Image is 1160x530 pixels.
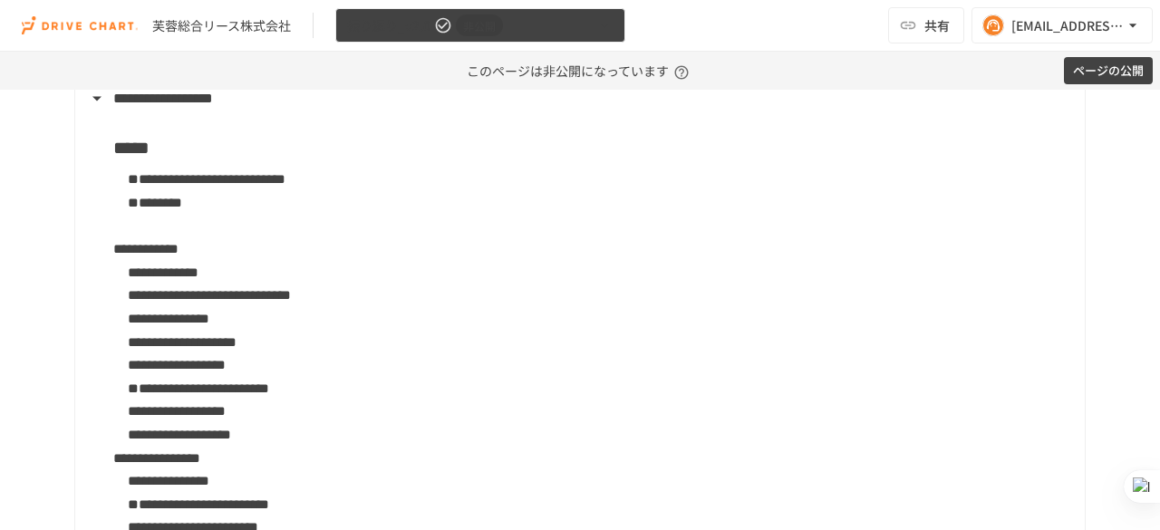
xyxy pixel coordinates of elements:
[456,16,503,35] span: 非公開
[1064,57,1153,85] button: ページの公開
[924,15,950,35] span: 共有
[152,16,291,35] div: 芙蓉総合リース株式会社
[347,14,430,37] span: 振り返り_v2.0
[22,11,138,40] img: i9VDDS9JuLRLX3JIUyK59LcYp6Y9cayLPHs4hOxMB9W
[1011,14,1124,37] div: [EMAIL_ADDRESS][DOMAIN_NAME]
[971,7,1153,43] button: [EMAIL_ADDRESS][DOMAIN_NAME]
[335,8,625,43] button: 振り返り_v2.0非公開
[467,52,694,90] p: このページは非公開になっています
[888,7,964,43] button: 共有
